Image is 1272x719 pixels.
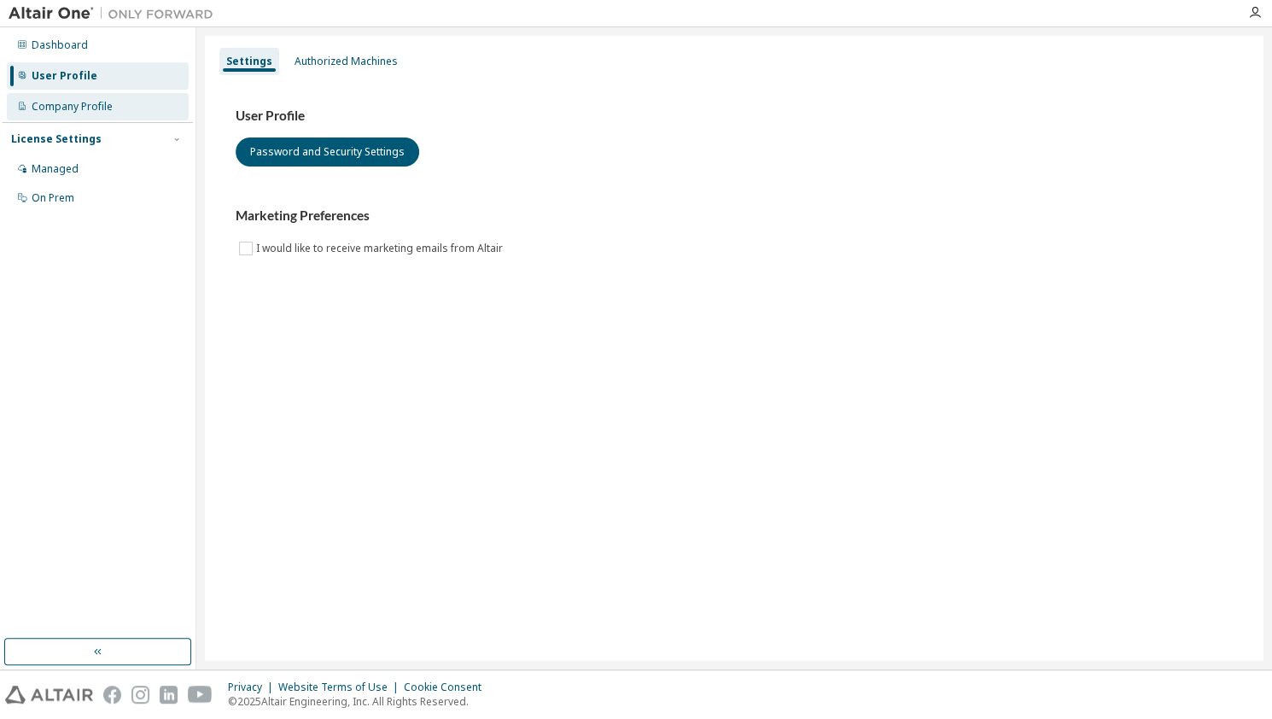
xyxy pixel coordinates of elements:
[32,162,79,176] div: Managed
[32,38,88,52] div: Dashboard
[32,69,97,83] div: User Profile
[11,132,102,146] div: License Settings
[160,686,178,704] img: linkedin.svg
[295,55,398,68] div: Authorized Machines
[32,100,113,114] div: Company Profile
[278,681,404,694] div: Website Terms of Use
[226,55,272,68] div: Settings
[32,191,74,205] div: On Prem
[404,681,492,694] div: Cookie Consent
[256,238,506,259] label: I would like to receive marketing emails from Altair
[131,686,149,704] img: instagram.svg
[103,686,121,704] img: facebook.svg
[5,686,93,704] img: altair_logo.svg
[236,108,1233,125] h3: User Profile
[236,137,419,167] button: Password and Security Settings
[236,208,1233,225] h3: Marketing Preferences
[9,5,222,22] img: Altair One
[228,681,278,694] div: Privacy
[228,694,492,709] p: © 2025 Altair Engineering, Inc. All Rights Reserved.
[188,686,213,704] img: youtube.svg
